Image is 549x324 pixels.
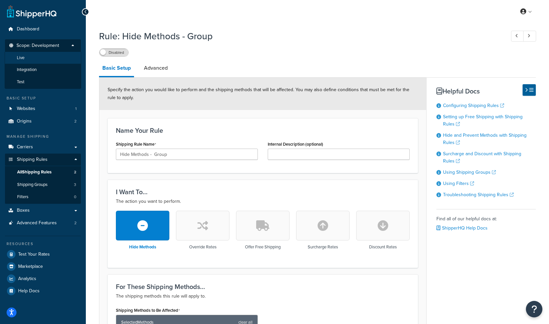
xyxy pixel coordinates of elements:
[5,217,81,229] li: Advanced Features
[108,86,409,101] span: Specify the action you would like to perform and the shipping methods that will be affected. You ...
[5,115,81,127] a: Origins2
[5,166,81,178] a: AllShipping Rules2
[523,84,536,96] button: Hide Help Docs
[5,273,81,285] a: Analytics
[308,245,338,249] h3: Surcharge Rates
[189,245,217,249] h3: Override Rates
[74,220,77,226] span: 2
[5,23,81,35] a: Dashboard
[116,198,410,205] p: The action you want to perform.
[17,182,48,188] span: Shipping Groups
[523,31,536,42] a: Next Record
[436,209,536,233] div: Find all of our helpful docs at:
[5,248,81,260] a: Test Your Rates
[17,67,37,73] span: Integration
[74,182,76,188] span: 3
[5,64,81,76] li: Integration
[74,169,76,175] span: 2
[5,179,81,191] li: Shipping Groups
[443,191,514,198] a: Troubleshooting Shipping Rules
[99,60,134,77] a: Basic Setup
[17,26,39,32] span: Dashboard
[116,283,410,290] h3: For These Shipping Methods...
[436,225,488,232] a: ShipperHQ Help Docs
[17,157,48,162] span: Shipping Rules
[511,31,524,42] a: Previous Record
[74,119,77,124] span: 2
[245,245,281,249] h3: Offer Free Shipping
[443,169,496,176] a: Using Shipping Groups
[5,95,81,101] div: Basic Setup
[17,220,57,226] span: Advanced Features
[5,154,81,166] a: Shipping Rules
[5,217,81,229] a: Advanced Features2
[5,103,81,115] li: Websites
[5,191,81,203] li: Filters
[5,204,81,217] a: Boxes
[443,113,523,127] a: Setting up Free Shipping with Shipping Rules
[17,43,59,49] span: Scope: Development
[526,301,542,317] button: Open Resource Center
[443,102,504,109] a: Configuring Shipping Rules
[116,188,410,196] h3: I Want To...
[5,261,81,272] a: Marketplace
[443,132,527,146] a: Hide and Prevent Methods with Shipping Rules
[5,285,81,297] a: Help Docs
[17,106,35,112] span: Websites
[5,115,81,127] li: Origins
[17,55,24,61] span: Live
[116,127,410,134] h3: Name Your Rule
[18,276,36,282] span: Analytics
[74,194,76,200] span: 0
[17,144,33,150] span: Carriers
[116,142,156,147] label: Shipping Rule Name
[116,308,180,313] label: Shipping Methods to Be Affected
[443,150,521,164] a: Surcharge and Discount with Shipping Rules
[141,60,171,76] a: Advanced
[129,245,156,249] h3: Hide Methods
[17,169,51,175] span: All Shipping Rules
[5,154,81,204] li: Shipping Rules
[17,119,32,124] span: Origins
[5,241,81,247] div: Resources
[436,88,536,95] h3: Helpful Docs
[17,79,24,85] span: Test
[116,292,410,300] p: The shipping methods this rule will apply to.
[99,49,128,56] label: Disabled
[99,30,499,43] h1: Rule: Hide Methods - Group
[5,52,81,64] li: Live
[5,103,81,115] a: Websites1
[18,252,50,257] span: Test Your Rates
[268,142,323,147] label: Internal Description (optional)
[443,180,474,187] a: Using Filters
[5,191,81,203] a: Filters0
[18,264,43,270] span: Marketplace
[5,179,81,191] a: Shipping Groups3
[5,76,81,88] li: Test
[369,245,397,249] h3: Discount Rates
[18,288,40,294] span: Help Docs
[5,141,81,153] a: Carriers
[17,208,30,213] span: Boxes
[5,134,81,139] div: Manage Shipping
[75,106,77,112] span: 1
[17,194,28,200] span: Filters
